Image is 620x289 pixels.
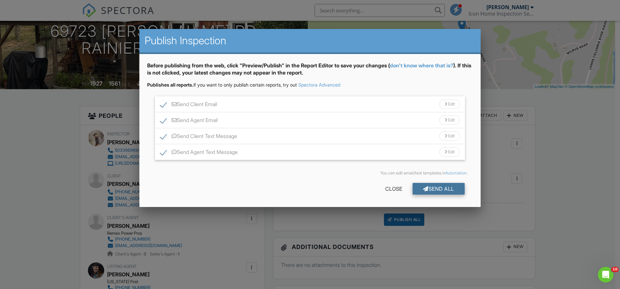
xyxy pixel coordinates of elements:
div: Send All [413,183,465,195]
div: Close [375,183,413,195]
a: Spectora Advanced [298,82,340,88]
label: Send Agent Email [160,117,218,125]
label: Send Agent Text Message [160,149,238,157]
div: Edit [439,131,460,141]
label: Send Client Email [160,101,217,109]
a: Automation [445,171,467,175]
div: Edit [439,100,460,109]
iframe: Intercom live chat [598,267,613,282]
label: Send Client Text Message [160,133,237,141]
div: Edit [439,147,460,157]
span: If you want to only publish certain reports, try out [147,82,297,88]
div: Edit [439,116,460,125]
h2: Publish Inspection [145,34,475,47]
div: You can edit email/text templates in . [152,171,467,176]
a: don't know where that is? [390,62,453,69]
span: 10 [611,267,619,272]
div: Before publishing from the web, click "Preview/Publish" in the Report Editor to save your changes... [147,62,472,82]
strong: Publishes all reports. [147,82,193,88]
